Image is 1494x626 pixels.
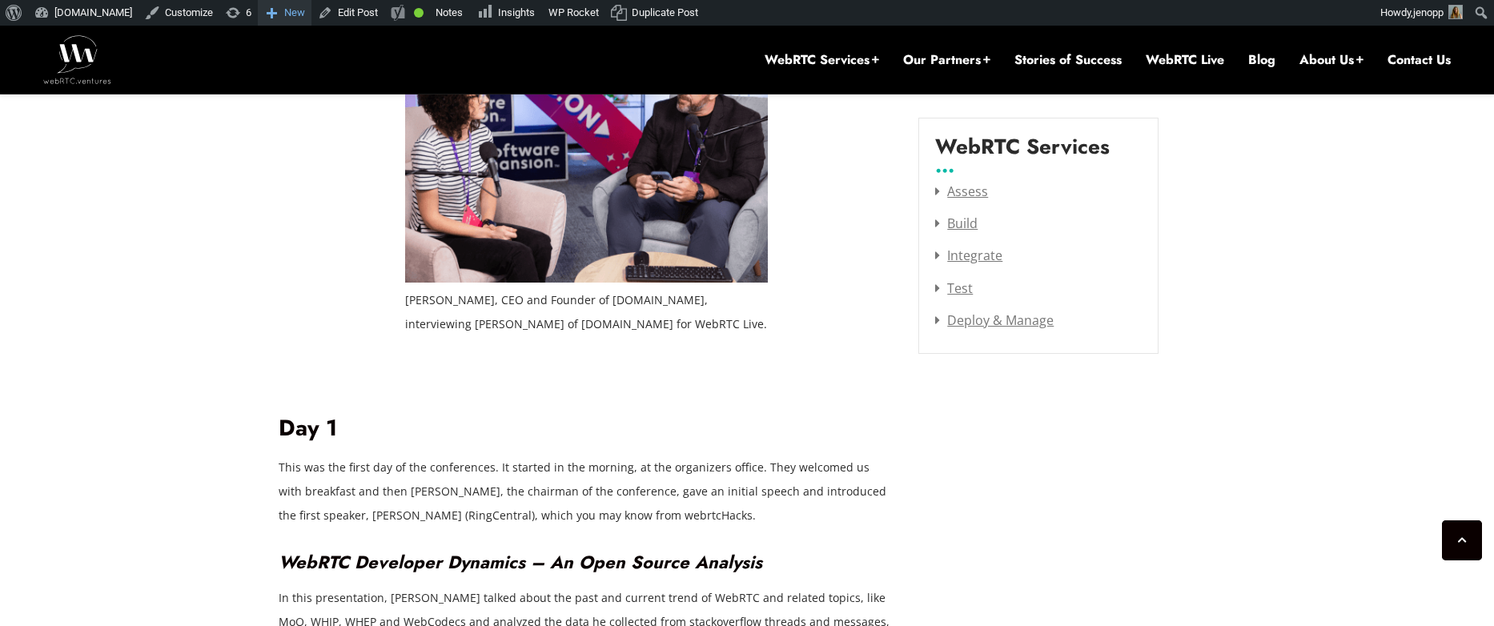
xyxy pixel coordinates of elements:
div: Good [414,8,424,18]
span: jenopp [1413,6,1444,18]
a: Integrate [935,247,1002,264]
h2: Day 1 [279,415,895,443]
span: Insights [498,6,535,18]
p: This was the first day of the conferences. It started in the morning, at the organizers office. T... [279,455,895,528]
a: WebRTC Live [1146,51,1224,69]
a: WebRTC Services [765,51,879,69]
a: Stories of Success [1014,51,1122,69]
img: WebRTC.ventures [43,35,111,83]
a: Our Partners [903,51,990,69]
figcaption: [PERSON_NAME], CEO and Founder of [DOMAIN_NAME], interviewing [PERSON_NAME] of [DOMAIN_NAME] for ... [405,288,768,336]
label: WebRTC Services [935,134,1110,171]
a: Build [935,215,978,232]
a: About Us [1299,51,1363,69]
a: Assess [935,183,988,200]
a: Blog [1248,51,1275,69]
a: Contact Us [1388,51,1451,69]
a: Test [935,279,973,297]
a: Deploy & Manage [935,311,1054,329]
em: WebRTC Developer Dynamics – An Open Source Analysis [279,549,762,575]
